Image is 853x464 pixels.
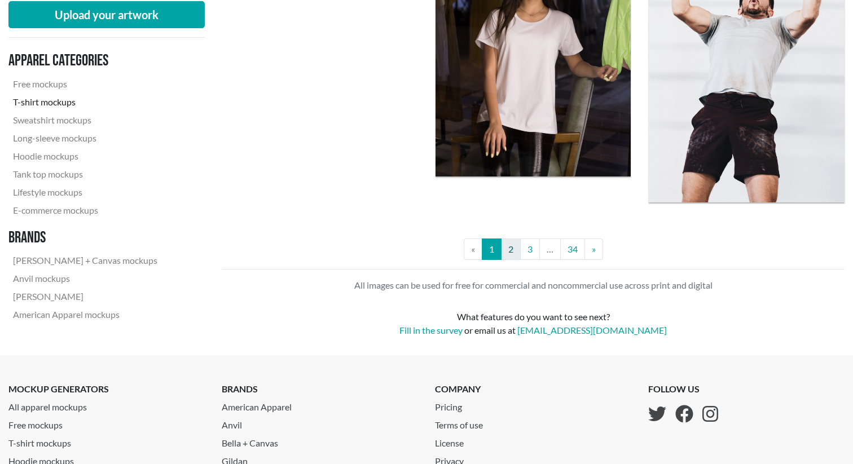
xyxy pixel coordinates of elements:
a: Free mockups [8,75,162,93]
h3: Apparel categories [8,51,162,70]
a: 2 [501,238,521,260]
p: company [435,382,492,396]
a: Pricing [435,396,492,414]
a: [PERSON_NAME] + Canvas mockups [8,251,162,269]
p: mockup generators [8,382,205,396]
a: Bella + Canvas [222,432,418,450]
a: Terms of use [435,414,492,432]
a: Anvil mockups [8,269,162,288]
button: Upload your artwork [8,1,205,28]
h3: Brands [8,228,162,248]
a: Fill in the survey [399,325,463,335]
a: Long-sleeve mockups [8,129,162,147]
a: T-shirt mockups [8,93,162,111]
a: All apparel mockups [8,396,205,414]
a: American Apparel [222,396,418,414]
a: 3 [520,238,540,260]
p: follow us [648,382,718,396]
a: E-commerce mockups [8,201,162,219]
a: [PERSON_NAME] [8,288,162,306]
a: Lifestyle mockups [8,183,162,201]
a: 1 [482,238,502,260]
a: 34 [560,238,585,260]
a: Anvil [222,414,418,432]
div: What features do you want to see next? or email us at [222,310,845,337]
a: Sweatshirt mockups [8,111,162,129]
p: brands [222,382,418,396]
a: T-shirt mockups [8,432,205,450]
a: License [435,432,492,450]
a: [EMAIL_ADDRESS][DOMAIN_NAME] [517,325,667,335]
p: All images can be used for free for commercial and noncommercial use across print and digital [222,279,845,292]
a: Free mockups [8,414,205,432]
a: American Apparel mockups [8,306,162,324]
a: Tank top mockups [8,165,162,183]
a: Hoodie mockups [8,147,162,165]
span: » [592,244,596,254]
